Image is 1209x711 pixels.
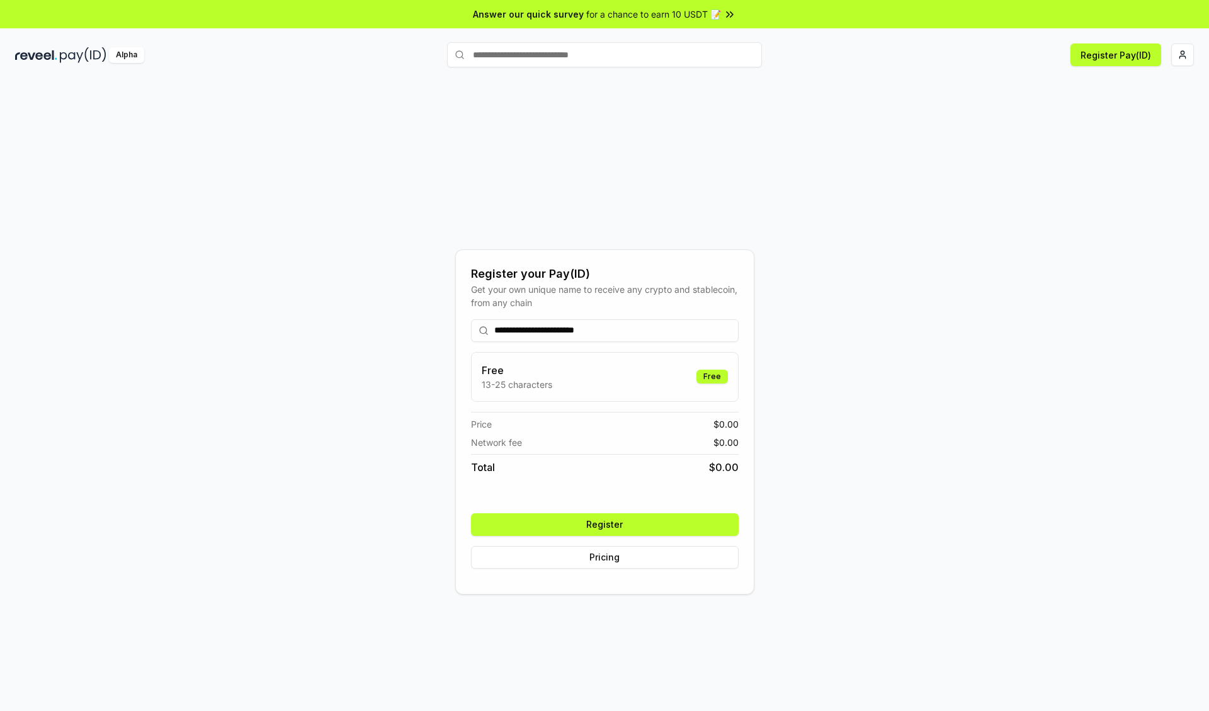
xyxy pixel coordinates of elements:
[586,8,721,21] span: for a chance to earn 10 USDT 📝
[1070,43,1161,66] button: Register Pay(ID)
[471,546,739,569] button: Pricing
[471,418,492,431] span: Price
[471,436,522,449] span: Network fee
[109,47,144,63] div: Alpha
[713,418,739,431] span: $ 0.00
[60,47,106,63] img: pay_id
[471,460,495,475] span: Total
[15,47,57,63] img: reveel_dark
[482,378,552,391] p: 13-25 characters
[709,460,739,475] span: $ 0.00
[473,8,584,21] span: Answer our quick survey
[713,436,739,449] span: $ 0.00
[471,265,739,283] div: Register your Pay(ID)
[696,370,728,384] div: Free
[482,363,552,378] h3: Free
[471,283,739,309] div: Get your own unique name to receive any crypto and stablecoin, from any chain
[471,513,739,536] button: Register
